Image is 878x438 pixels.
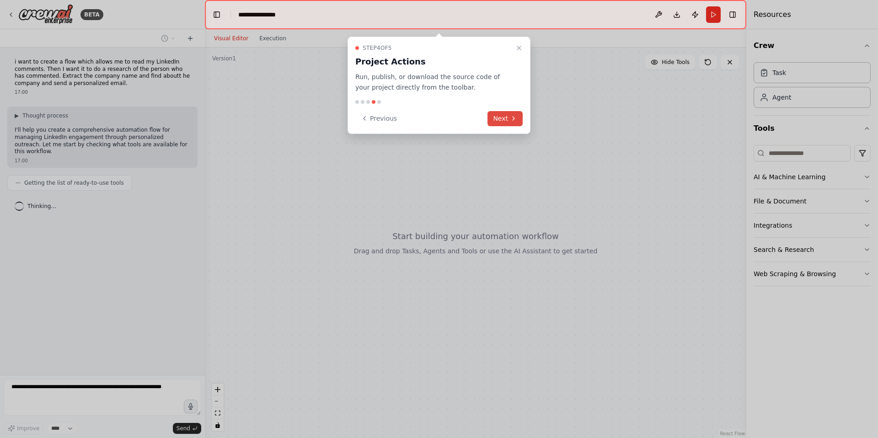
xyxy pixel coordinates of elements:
button: Previous [355,111,402,126]
button: Hide left sidebar [210,8,223,21]
span: Step 4 of 5 [363,44,392,52]
h3: Project Actions [355,55,512,68]
button: Next [487,111,523,126]
p: Run, publish, or download the source code of your project directly from the toolbar. [355,72,512,93]
button: Close walkthrough [514,43,525,53]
